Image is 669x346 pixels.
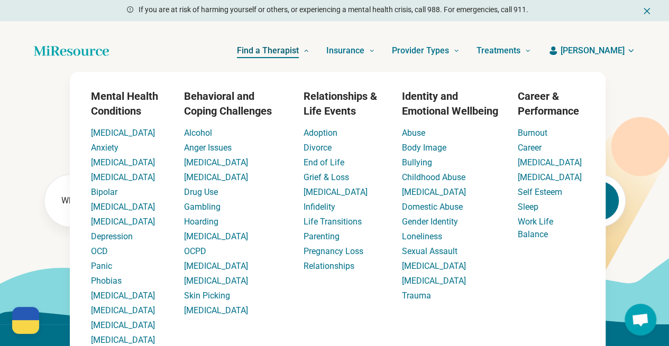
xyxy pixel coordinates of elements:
a: Work Life Balance [517,217,553,239]
a: Loneliness [402,231,442,241]
a: [MEDICAL_DATA] [91,320,155,330]
a: Hoarding [184,217,218,227]
a: [MEDICAL_DATA] [91,305,155,315]
a: [MEDICAL_DATA] [184,261,248,271]
a: [MEDICAL_DATA] [91,202,155,212]
a: [MEDICAL_DATA] [91,128,155,138]
span: [PERSON_NAME] [561,44,625,57]
a: [MEDICAL_DATA] [304,187,368,197]
a: Skin Picking [184,291,230,301]
h3: Behavioral and Coping Challenges [184,89,286,118]
button: Dismiss [641,4,652,17]
a: Childhood Abuse [402,172,465,182]
a: Gender Identity [402,217,458,227]
a: Self Esteem [517,187,562,197]
a: [MEDICAL_DATA] [184,231,248,241]
h3: Identity and Emotional Wellbeing [402,89,500,118]
a: Insurance [326,30,375,72]
a: Career [517,143,541,153]
a: [MEDICAL_DATA] [184,276,248,286]
div: Open chat [625,304,656,335]
a: Divorce [304,143,332,153]
a: [MEDICAL_DATA] [91,157,155,167]
a: [MEDICAL_DATA] [184,305,248,315]
a: [MEDICAL_DATA] [402,276,466,286]
a: OCD [91,246,108,256]
a: Gambling [184,202,221,212]
a: Alcohol [184,128,212,138]
a: Sexual Assault [402,246,457,256]
p: If you are at risk of harming yourself or others, or experiencing a mental health crisis, call 98... [139,4,528,15]
a: Bullying [402,157,432,167]
span: Provider Types [392,43,449,58]
a: [MEDICAL_DATA] [91,335,155,345]
a: Abuse [402,128,425,138]
a: [MEDICAL_DATA] [91,291,155,301]
a: Pregnancy Loss [304,246,363,256]
a: Parenting [304,231,340,241]
a: Life Transitions [304,217,362,227]
a: Infidelity [304,202,335,212]
a: Adoption [304,128,337,138]
a: Sleep [517,202,538,212]
span: Insurance [326,43,364,58]
a: Anxiety [91,143,118,153]
h3: Relationships & Life Events [304,89,386,118]
h3: Mental Health Conditions [91,89,167,118]
a: Treatments [476,30,531,72]
h3: Career & Performance [517,89,584,118]
a: [MEDICAL_DATA] [184,172,248,182]
a: [MEDICAL_DATA] [91,172,155,182]
a: Drug Use [184,187,218,197]
a: Phobias [91,276,122,286]
span: Treatments [476,43,520,58]
a: [MEDICAL_DATA] [517,157,581,167]
a: [MEDICAL_DATA] [184,157,248,167]
a: Body Image [402,143,446,153]
a: Bipolar [91,187,117,197]
button: [PERSON_NAME] [548,44,635,57]
a: Find a Therapist [237,30,309,72]
a: Panic [91,261,112,271]
a: Home page [34,40,109,61]
a: [MEDICAL_DATA] [402,187,466,197]
span: Find a Therapist [237,43,299,58]
a: Anger Issues [184,143,232,153]
a: Relationships [304,261,354,271]
a: [MEDICAL_DATA] [402,261,466,271]
a: Trauma [402,291,431,301]
a: [MEDICAL_DATA] [91,217,155,227]
a: Grief & Loss [304,172,349,182]
a: Depression [91,231,133,241]
a: OCPD [184,246,206,256]
div: Find a Therapist [6,72,669,340]
a: [MEDICAL_DATA] [517,172,581,182]
a: Provider Types [392,30,460,72]
a: Burnout [517,128,547,138]
a: End of Life [304,157,344,167]
a: Domestic Abuse [402,202,463,212]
